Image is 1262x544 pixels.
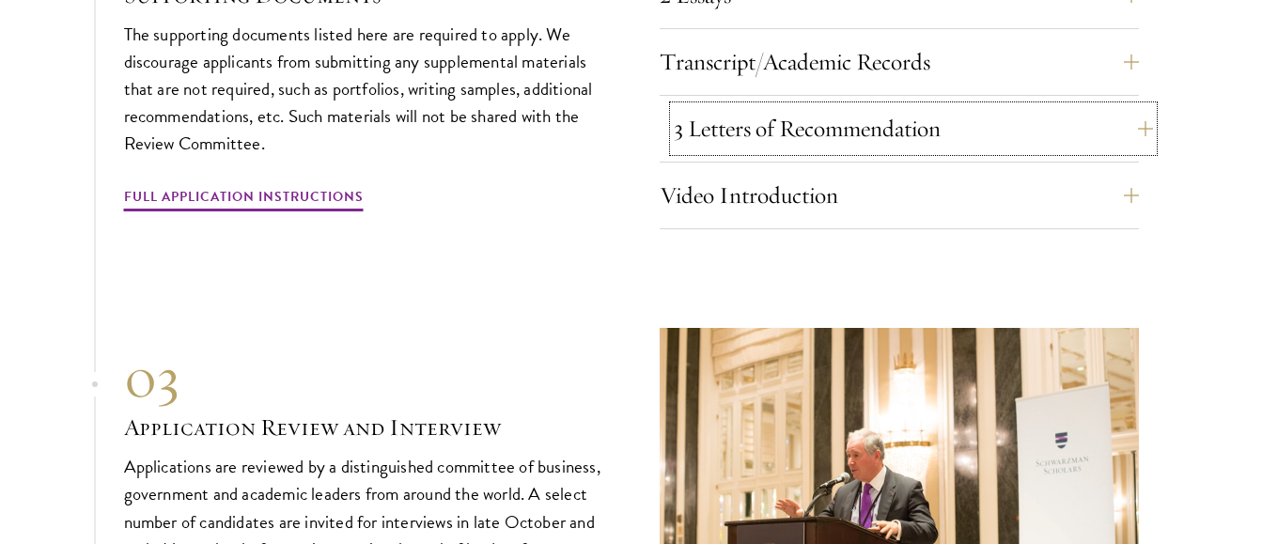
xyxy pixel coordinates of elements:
[660,39,1139,85] button: Transcript/Academic Records
[674,106,1153,151] button: 3 Letters of Recommendation
[124,21,603,157] p: The supporting documents listed here are required to apply. We discourage applicants from submitt...
[124,412,603,443] h3: Application Review and Interview
[124,185,364,214] a: Full Application Instructions
[124,344,603,412] div: 03
[660,173,1139,218] button: Video Introduction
